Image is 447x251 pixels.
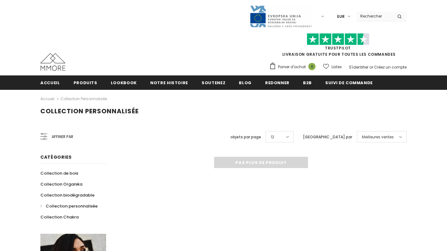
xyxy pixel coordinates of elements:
span: Notre histoire [150,80,188,86]
a: Collection Organika [40,179,82,190]
span: Lookbook [111,80,137,86]
a: Collection biodégradable [40,190,95,201]
a: Notre histoire [150,75,188,90]
a: Collection personnalisée [60,96,107,101]
a: Redonner [265,75,290,90]
span: Collection personnalisée [40,107,139,115]
span: Blog [239,80,252,86]
a: soutenez [202,75,225,90]
span: Collection de bois [40,170,78,176]
span: 12 [271,134,274,140]
a: Collection personnalisée [40,201,98,212]
span: EUR [337,13,345,20]
span: Suivi de commande [325,80,373,86]
span: 0 [308,63,316,70]
input: Search Site [357,12,393,21]
a: TrustPilot [325,45,351,51]
span: Collection biodégradable [40,192,95,198]
a: Blog [239,75,252,90]
span: Redonner [265,80,290,86]
span: Listes [331,64,342,70]
a: Javni Razpis [249,13,312,19]
label: objets par page [230,134,261,140]
a: Collection de bois [40,168,78,179]
span: Collection Organika [40,181,82,187]
img: Javni Razpis [249,5,312,28]
a: B2B [303,75,312,90]
span: Collection Chakra [40,214,79,220]
a: Lookbook [111,75,137,90]
a: S'identifier [349,64,368,70]
span: Meilleures ventes [362,134,394,140]
img: Cas MMORE [40,53,65,71]
a: Produits [74,75,97,90]
span: Collection personnalisée [46,203,98,209]
span: soutenez [202,80,225,86]
span: Accueil [40,80,60,86]
span: Panier d'achat [278,64,306,70]
a: Accueil [40,95,54,103]
a: Suivi de commande [325,75,373,90]
a: Listes [323,61,342,72]
a: Accueil [40,75,60,90]
a: Créez un compte [374,64,407,70]
span: B2B [303,80,312,86]
span: Affiner par [52,133,73,140]
span: or [369,64,373,70]
a: Collection Chakra [40,212,79,223]
span: Produits [74,80,97,86]
img: Faites confiance aux étoiles pilotes [307,33,369,45]
label: [GEOGRAPHIC_DATA] par [303,134,352,140]
a: Panier d'achat 0 [269,62,319,72]
span: Catégories [40,154,72,160]
span: LIVRAISON GRATUITE POUR TOUTES LES COMMANDES [269,36,407,57]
